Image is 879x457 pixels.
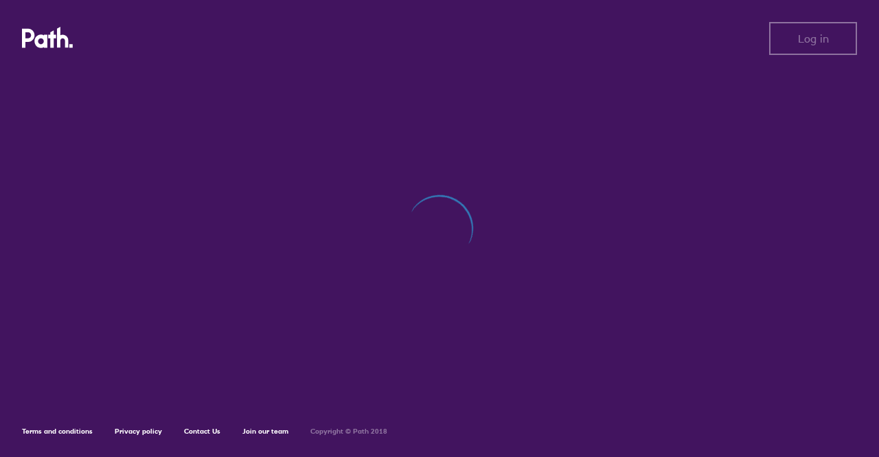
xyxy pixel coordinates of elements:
[798,32,829,45] span: Log in
[22,427,93,436] a: Terms and conditions
[310,427,387,436] h6: Copyright © Path 2018
[115,427,162,436] a: Privacy policy
[769,22,857,55] button: Log in
[242,427,288,436] a: Join our team
[184,427,220,436] a: Contact Us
